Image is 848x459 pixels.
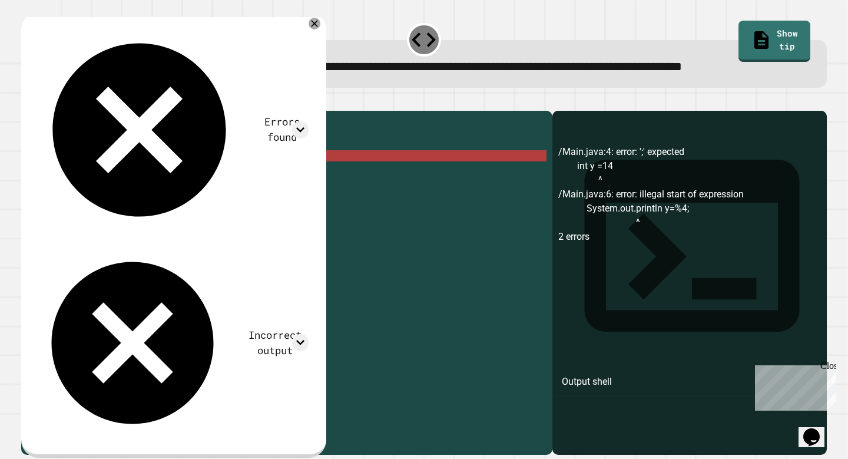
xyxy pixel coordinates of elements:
div: /Main.java:4: error: ';' expected int y =14 ^ /Main.java:6: error: illegal start of expression Sy... [558,145,821,455]
a: Show tip [738,21,810,62]
div: Incorrect output [242,328,309,358]
iframe: chat widget [799,412,836,447]
div: Errors found [255,114,309,145]
div: Chat with us now!Close [5,5,81,75]
iframe: chat widget [750,361,836,411]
